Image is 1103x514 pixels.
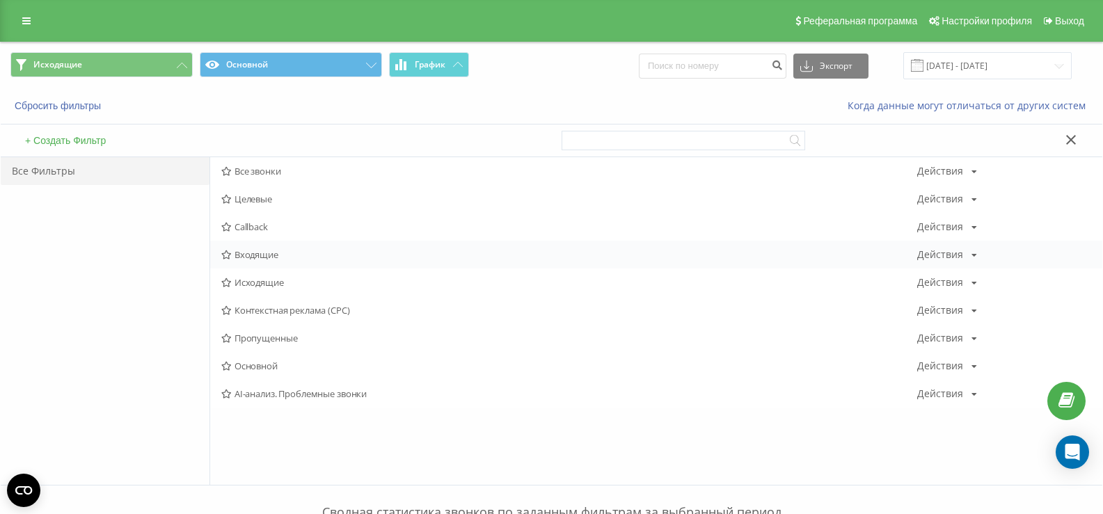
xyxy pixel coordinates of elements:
[848,99,1093,112] a: Когда данные могут отличаться от других систем
[917,389,963,399] div: Действия
[793,54,868,79] button: Экспорт
[221,361,917,371] span: Основной
[917,333,963,343] div: Действия
[221,389,917,399] span: AI-анализ. Проблемные звонки
[389,52,469,77] button: График
[221,278,917,287] span: Исходящие
[200,52,382,77] button: Основной
[942,15,1032,26] span: Настройки профиля
[1,157,209,185] div: Все Фильтры
[10,52,193,77] button: Исходящие
[917,305,963,315] div: Действия
[917,166,963,176] div: Действия
[1061,134,1081,148] button: Закрыть
[7,474,40,507] button: Open CMP widget
[917,361,963,371] div: Действия
[21,134,110,147] button: + Создать Фильтр
[221,250,917,259] span: Входящие
[10,99,108,112] button: Сбросить фильтры
[33,59,82,70] span: Исходящие
[221,333,917,343] span: Пропущенные
[415,60,445,70] span: График
[221,166,917,176] span: Все звонки
[221,222,917,232] span: Callback
[1056,435,1089,469] div: Open Intercom Messenger
[639,54,786,79] input: Поиск по номеру
[917,250,963,259] div: Действия
[917,278,963,287] div: Действия
[917,194,963,204] div: Действия
[917,222,963,232] div: Действия
[1055,15,1084,26] span: Выход
[803,15,917,26] span: Реферальная программа
[221,305,917,315] span: Контекстная реклама (CPC)
[221,194,917,204] span: Целевые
